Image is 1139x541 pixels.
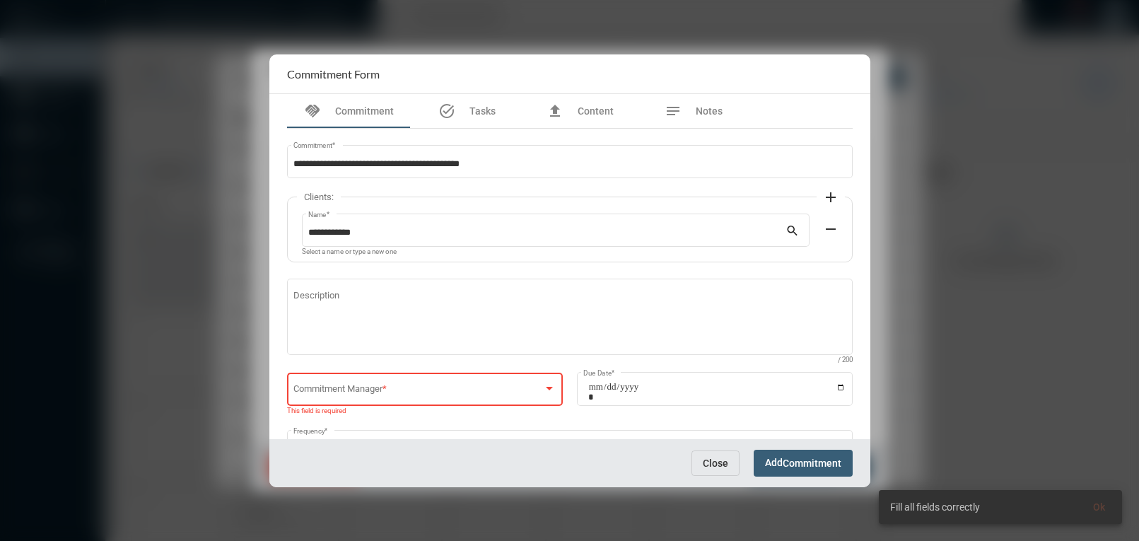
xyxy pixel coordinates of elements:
span: Fill all fields correctly [890,500,980,514]
mat-error: This field is required [287,407,563,415]
mat-icon: notes [665,103,682,120]
span: Commitment [335,105,394,117]
h2: Commitment Form [287,67,380,81]
mat-icon: search [785,223,802,240]
mat-icon: task_alt [438,103,455,120]
span: Notes [696,105,723,117]
span: Tasks [469,105,496,117]
button: AddCommitment [754,450,853,476]
span: Close [703,458,728,469]
span: Commitment [783,458,841,470]
mat-hint: / 200 [838,356,853,364]
label: Clients: [297,192,341,202]
span: Ok [1093,501,1105,513]
mat-icon: handshake [304,103,321,120]
span: Content [578,105,614,117]
button: Close [691,450,740,476]
mat-hint: Select a name or type a new one [302,248,397,256]
mat-icon: add [822,189,839,206]
button: Ok [1082,494,1116,520]
mat-icon: file_upload [547,103,563,120]
span: Add [765,457,841,468]
mat-icon: remove [822,221,839,238]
